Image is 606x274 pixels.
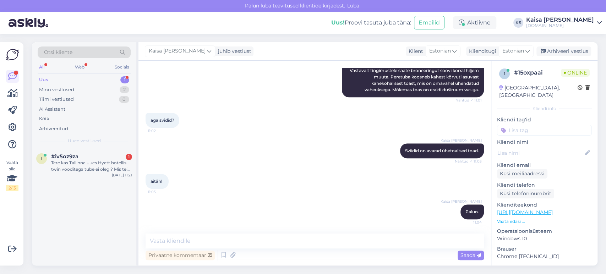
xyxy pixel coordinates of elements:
span: 1 [504,71,505,76]
div: 1 [126,154,132,160]
div: AI Assistent [39,106,65,113]
span: Online [561,69,590,77]
div: Aktiivne [453,16,496,29]
span: Kaisa [PERSON_NAME] [441,138,482,143]
div: Uus [39,76,48,83]
button: Emailid [414,16,444,29]
a: Kaisa [PERSON_NAME][DOMAIN_NAME] [526,17,602,28]
p: Operatsioonisüsteem [497,228,592,235]
div: Minu vestlused [39,86,74,93]
p: Vaata edasi ... [497,218,592,225]
div: [DOMAIN_NAME] [526,23,594,28]
span: Estonian [502,47,524,55]
div: [GEOGRAPHIC_DATA], [GEOGRAPHIC_DATA] [499,84,578,99]
span: Kaisa [PERSON_NAME] [441,199,482,204]
div: KS [513,18,523,28]
div: Klienditugi [466,48,496,55]
span: Palun. [465,209,479,214]
div: Küsi telefoninumbrit [497,189,554,198]
span: Vastavalt tingimustele saate broneeringut soovi korral hiljem muuta. Peretuba koosneb kahest kõrv... [350,68,480,92]
span: Nähtud ✓ 11:01 [455,98,482,103]
div: juhib vestlust [215,48,251,55]
span: aitäh! [151,179,162,184]
span: aga svidid? [151,117,174,123]
div: Kõik [39,115,49,122]
div: Privaatne kommentaar [146,251,215,260]
span: Sviidid on avarad ühetoalised toad. [405,148,479,153]
div: 2 [120,86,129,93]
p: Brauser [497,245,592,253]
div: 1 [120,76,129,83]
p: Kliendi email [497,161,592,169]
p: Kliendi telefon [497,181,592,189]
div: Web [73,62,86,72]
div: Vaata siia [6,159,18,191]
img: Askly Logo [6,48,19,61]
div: # 15oxpaai [514,68,561,77]
p: Klienditeekond [497,201,592,209]
div: [DATE] 11:21 [112,172,132,178]
div: Arhiveeri vestlus [536,46,591,56]
span: #iv5oz9za [51,153,78,160]
p: Kliendi nimi [497,138,592,146]
p: Chrome [TECHNICAL_ID] [497,253,592,260]
span: Kaisa [PERSON_NAME] [149,47,206,55]
span: Saada [460,252,481,258]
div: Arhiveeritud [39,125,68,132]
div: Kaisa [PERSON_NAME] [526,17,594,23]
p: Windows 10 [497,235,592,242]
span: 11:03 [148,189,174,194]
span: i [41,156,42,161]
div: Tiimi vestlused [39,96,74,103]
b: Uus! [331,19,345,26]
input: Lisa tag [497,125,592,136]
input: Lisa nimi [497,149,584,157]
span: 11:02 [148,128,174,133]
span: Luba [345,2,361,9]
span: Nähtud ✓ 11:03 [455,159,482,164]
div: Tere kas Tallinna uues Hyatt hotellis twin vooditega tube ei olegi? Mis teie leheküljel näitab, e... [51,160,132,172]
span: 11:04 [455,220,482,225]
div: Klient [406,48,423,55]
span: Otsi kliente [44,49,72,56]
div: All [38,62,46,72]
a: [URL][DOMAIN_NAME] [497,209,553,215]
span: Uued vestlused [68,138,101,144]
div: Proovi tasuta juba täna: [331,18,411,27]
div: Socials [113,62,131,72]
div: Kliendi info [497,105,592,112]
div: 0 [119,96,129,103]
div: Küsi meiliaadressi [497,169,547,179]
p: Kliendi tag'id [497,116,592,124]
span: Estonian [429,47,451,55]
div: 2 / 3 [6,185,18,191]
